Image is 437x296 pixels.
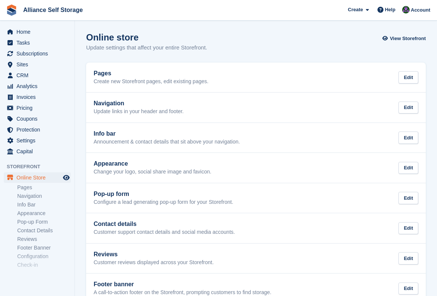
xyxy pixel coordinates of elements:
[4,92,71,102] a: menu
[4,27,71,37] a: menu
[94,70,209,77] h2: Pages
[86,63,426,93] a: Pages Create new Storefront pages, edit existing pages. Edit
[17,210,71,217] a: Appearance
[17,253,71,260] a: Configuration
[94,281,271,288] h2: Footer banner
[4,172,71,183] a: menu
[94,221,235,227] h2: Contact details
[94,78,209,85] p: Create new Storefront pages, edit existing pages.
[94,259,214,266] p: Customer reviews displayed across your Storefront.
[86,213,426,243] a: Contact details Customer support contact details and social media accounts. Edit
[94,251,214,258] h2: Reviews
[20,4,86,16] a: Alliance Self Storage
[94,169,211,175] p: Change your logo, social share image and favicon.
[17,236,71,243] a: Reviews
[4,114,71,124] a: menu
[4,146,71,157] a: menu
[4,81,71,91] a: menu
[86,93,426,123] a: Navigation Update links in your header and footer. Edit
[17,193,71,200] a: Navigation
[86,123,426,153] a: Info bar Announcement & contact details that sit above your navigation. Edit
[86,153,426,183] a: Appearance Change your logo, social share image and favicon. Edit
[398,102,418,114] div: Edit
[398,162,418,174] div: Edit
[17,201,71,208] a: Info Bar
[16,146,61,157] span: Capital
[94,160,211,167] h2: Appearance
[94,229,235,236] p: Customer support contact details and social media accounts.
[94,139,240,145] p: Announcement & contact details that sit above your navigation.
[94,108,184,115] p: Update links in your header and footer.
[398,71,418,84] div: Edit
[86,43,207,52] p: Update settings that affect your entire Storefront.
[4,135,71,146] a: menu
[4,124,71,135] a: menu
[62,173,71,182] a: Preview store
[398,222,418,235] div: Edit
[17,218,71,226] a: Pop-up Form
[398,252,418,265] div: Edit
[4,103,71,113] a: menu
[390,35,426,42] span: View Storefront
[17,227,71,234] a: Contact Details
[94,199,233,206] p: Configure a lead generating pop-up form for your Storefront.
[6,4,17,16] img: stora-icon-8386f47178a22dfd0bd8f6a31ec36ba5ce8667c1dd55bd0f319d3a0aa187defe.svg
[7,163,75,170] span: Storefront
[86,183,426,213] a: Pop-up form Configure a lead generating pop-up form for your Storefront. Edit
[17,262,71,269] a: Check-in
[16,114,61,124] span: Coupons
[16,27,61,37] span: Home
[384,32,426,45] a: View Storefront
[398,283,418,295] div: Edit
[16,59,61,70] span: Sites
[16,48,61,59] span: Subscriptions
[94,130,240,137] h2: Info bar
[16,124,61,135] span: Protection
[86,32,207,42] h1: Online store
[16,70,61,81] span: CRM
[16,172,61,183] span: Online Store
[411,6,430,14] span: Account
[4,48,71,59] a: menu
[94,289,271,296] p: A call-to-action footer on the Storefront, prompting customers to find storage.
[385,6,395,13] span: Help
[16,135,61,146] span: Settings
[398,132,418,144] div: Edit
[4,37,71,48] a: menu
[4,70,71,81] a: menu
[94,100,184,107] h2: Navigation
[86,244,426,274] a: Reviews Customer reviews displayed across your Storefront. Edit
[16,37,61,48] span: Tasks
[16,81,61,91] span: Analytics
[16,103,61,113] span: Pricing
[17,244,71,251] a: Footer Banner
[16,92,61,102] span: Invoices
[17,184,71,191] a: Pages
[348,6,363,13] span: Create
[402,6,410,13] img: Romilly Norton
[4,59,71,70] a: menu
[398,192,418,204] div: Edit
[94,191,233,197] h2: Pop-up form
